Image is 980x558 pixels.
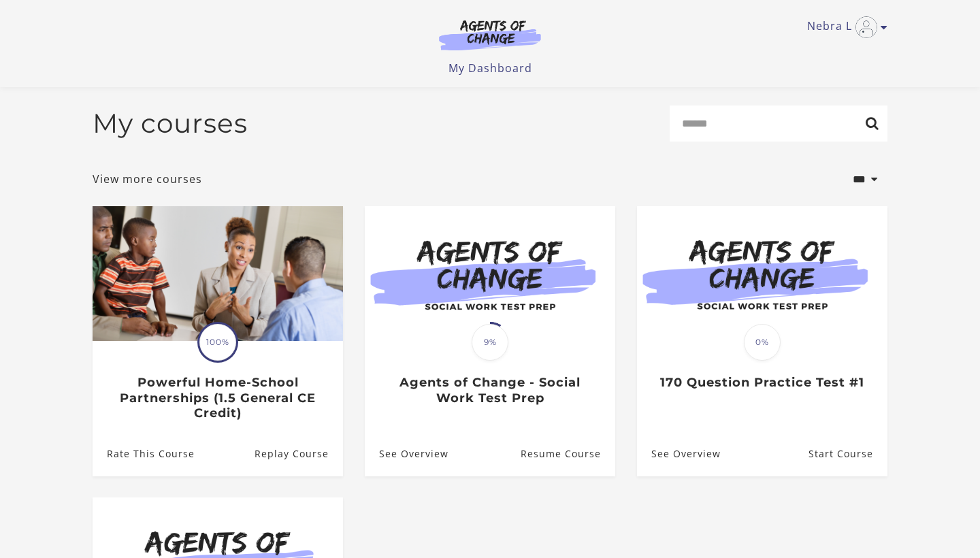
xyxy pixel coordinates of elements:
[255,431,343,476] a: Powerful Home-School Partnerships (1.5 General CE Credit): Resume Course
[448,61,532,76] a: My Dashboard
[807,16,881,38] a: Toggle menu
[637,431,721,476] a: 170 Question Practice Test #1: See Overview
[365,431,448,476] a: Agents of Change - Social Work Test Prep: See Overview
[744,324,781,361] span: 0%
[379,375,600,406] h3: Agents of Change - Social Work Test Prep
[808,431,887,476] a: 170 Question Practice Test #1: Resume Course
[521,431,615,476] a: Agents of Change - Social Work Test Prep: Resume Course
[93,431,195,476] a: Powerful Home-School Partnerships (1.5 General CE Credit): Rate This Course
[425,19,555,50] img: Agents of Change Logo
[107,375,328,421] h3: Powerful Home-School Partnerships (1.5 General CE Credit)
[93,108,248,139] h2: My courses
[472,324,508,361] span: 9%
[199,324,236,361] span: 100%
[93,171,202,187] a: View more courses
[651,375,872,391] h3: 170 Question Practice Test #1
